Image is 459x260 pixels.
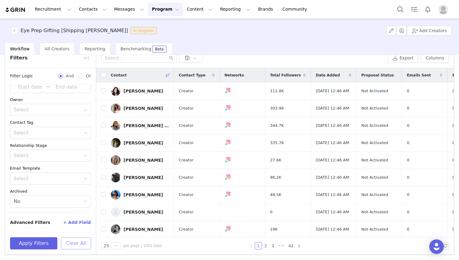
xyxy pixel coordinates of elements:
[421,2,434,16] button: Notifications
[114,244,118,248] i: icon: down
[14,130,82,136] div: Select
[10,143,91,149] div: Relationship Stage
[179,73,206,78] span: Contact Type
[216,2,254,16] button: Reporting
[255,242,262,249] a: 1
[226,157,231,162] img: instagram.svg
[179,123,194,129] span: Creator
[179,209,194,215] span: Creator
[226,88,231,93] img: instagram.svg
[10,46,29,51] span: Workflow
[361,174,388,181] span: Not Activated
[287,242,295,249] a: 43
[179,140,194,146] span: Creator
[84,177,87,181] i: icon: down
[226,105,231,110] img: instagram.svg
[10,165,91,171] div: Email Template
[124,192,163,197] div: [PERSON_NAME]
[179,174,194,181] span: Creator
[111,155,169,165] a: [PERSON_NAME]
[111,73,127,78] span: Contact
[270,242,276,249] a: 3
[63,218,91,227] button: + Add Field
[179,88,194,94] span: Creator
[226,226,231,231] img: instagram.svg
[63,73,76,79] span: And
[270,192,281,198] span: 48.5K
[270,226,278,232] span: 19K
[14,176,81,182] div: Select
[111,173,121,182] img: 94a7d1f0-44cd-47e9-aab9-f6b0ed9fe170--s.jpg
[61,237,91,249] button: Clear All
[361,123,388,129] span: Not Activated
[111,225,121,234] img: 5d03bd6f-6b66-4f2e-b947-45b198dd961c.jpg
[361,226,388,232] span: Not Activated
[75,2,110,16] button: Contacts
[10,219,50,226] span: Advanced Filters
[270,123,284,129] span: 344.7K
[169,56,173,60] i: icon: search
[31,2,75,16] button: Recruitment
[131,27,157,34] span: In progress
[361,192,388,198] span: Not Activated
[111,121,121,130] img: 063a36be-c31d-49ae-8c25-7f0a8e3c19f6.jpg
[407,26,452,35] button: Add Creators
[45,46,69,51] span: All Creators
[226,174,231,179] img: instagram.svg
[270,73,301,78] span: Total Followers
[316,209,349,215] span: [DATE] 12:46 AM
[84,131,88,135] i: icon: down
[10,73,33,79] span: Filter Logic
[5,7,26,13] img: grin logo
[316,73,340,78] span: Date Added
[10,97,91,103] div: Owner
[316,140,349,146] span: [DATE] 12:46 AM
[14,107,81,113] div: Select
[270,140,284,146] span: 335.7K
[110,2,148,16] button: Messages
[50,83,83,91] input: End date
[270,174,281,181] span: 96.2K
[111,207,169,217] a: [PERSON_NAME]
[148,2,183,16] button: Program
[111,138,169,148] a: [PERSON_NAME]
[316,105,349,111] span: [DATE] 12:46 AM
[407,73,431,78] span: Emails Sent
[123,243,162,248] span: per page | 1051 total
[83,73,91,79] span: Or
[124,140,163,145] div: [PERSON_NAME]
[10,188,91,194] div: Archived
[14,83,46,91] input: Start date
[155,47,164,51] div: Beta
[316,226,349,232] span: [DATE] 12:46 AM
[361,88,388,94] span: Not Activated
[111,121,169,130] a: [PERSON_NAME] Red
[269,242,277,249] li: 3
[255,242,262,249] li: 1
[11,27,159,34] span: [object Object]
[111,190,169,200] a: [PERSON_NAME]
[270,88,284,94] span: 112.8K
[316,157,349,163] span: [DATE] 12:46 AM
[421,53,449,63] button: Columns
[270,209,273,215] span: 0
[179,105,194,111] span: Creator
[10,54,28,62] span: Filters
[183,2,216,16] button: Content
[286,242,295,249] li: 43
[124,175,163,180] div: [PERSON_NAME]
[84,108,87,112] i: icon: down
[111,190,121,200] img: e176ae46-1dcb-41bf-bb22-2a0c0875cb5e.jpg
[361,73,394,78] span: Proposal Status
[254,2,278,16] a: Brands
[407,2,421,16] a: Tasks
[226,191,231,196] img: instagram.svg
[85,46,105,51] span: Reporting
[277,242,286,249] span: •••
[10,120,91,126] div: Contact Tag
[84,154,87,158] i: icon: down
[226,140,231,144] img: instagram.svg
[262,242,269,249] a: 2
[111,138,121,148] img: 1f078bc5-7861-45da-beef-f1c54c06d7d1--s.jpg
